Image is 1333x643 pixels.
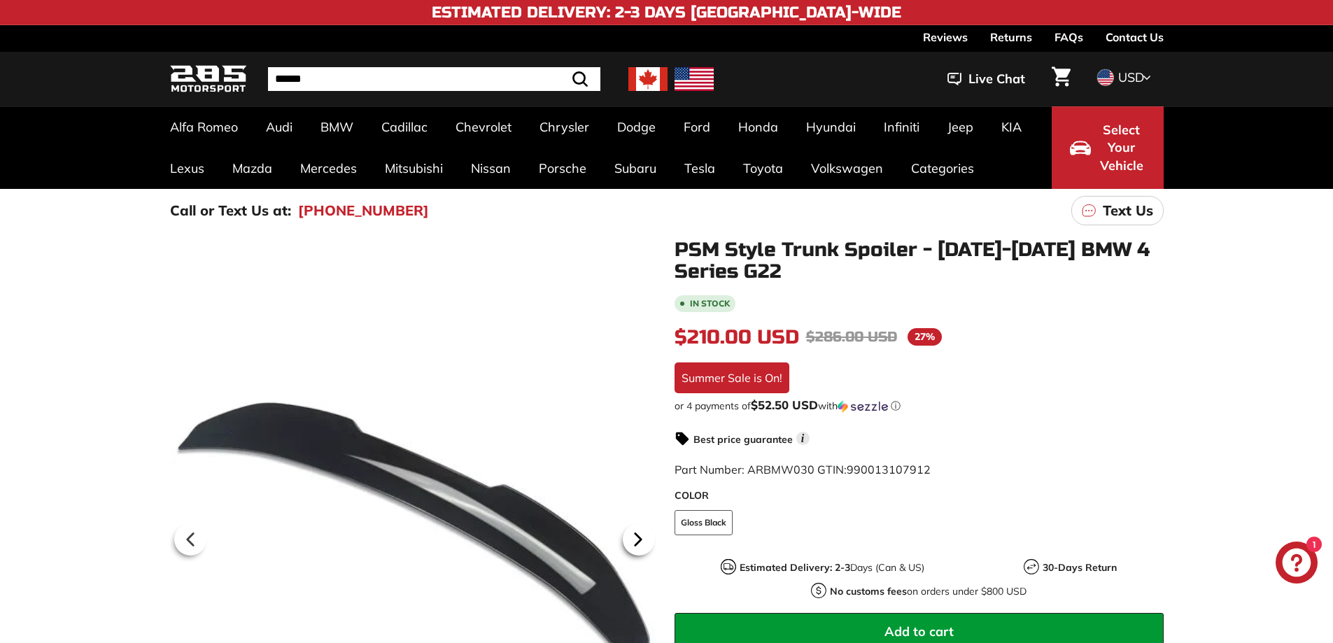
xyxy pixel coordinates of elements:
label: COLOR [675,488,1164,503]
span: Select Your Vehicle [1098,121,1145,175]
span: i [796,432,810,445]
a: Alfa Romeo [156,106,252,148]
a: FAQs [1055,25,1083,49]
a: Hyundai [792,106,870,148]
a: Returns [990,25,1032,49]
a: KIA [987,106,1036,148]
strong: No customs fees [830,585,907,598]
a: Mazda [218,148,286,189]
input: Search [268,67,600,91]
a: Mitsubishi [371,148,457,189]
div: or 4 payments of with [675,399,1164,413]
a: Cart [1043,55,1079,103]
button: Live Chat [929,62,1043,97]
span: Add to cart [884,623,954,640]
p: Call or Text Us at: [170,200,291,221]
div: Summer Sale is On! [675,362,789,393]
a: Honda [724,106,792,148]
span: $210.00 USD [675,325,799,349]
a: Infiniti [870,106,933,148]
a: Nissan [457,148,525,189]
a: Ford [670,106,724,148]
p: Text Us [1103,200,1153,221]
a: Lexus [156,148,218,189]
a: [PHONE_NUMBER] [298,200,429,221]
span: $286.00 USD [806,328,897,346]
a: Subaru [600,148,670,189]
span: Live Chat [968,70,1025,88]
img: Sezzle [838,400,888,413]
a: Categories [897,148,988,189]
img: Logo_285_Motorsport_areodynamics_components [170,63,247,96]
a: Chrysler [526,106,603,148]
strong: 30-Days Return [1043,561,1117,574]
h1: PSM Style Trunk Spoiler - [DATE]-[DATE] BMW 4 Series G22 [675,239,1164,283]
strong: Best price guarantee [693,433,793,446]
span: Part Number: ARBMW030 GTIN: [675,462,931,476]
inbox-online-store-chat: Shopify online store chat [1271,542,1322,587]
a: Chevrolet [442,106,526,148]
a: Toyota [729,148,797,189]
a: Cadillac [367,106,442,148]
a: Tesla [670,148,729,189]
span: $52.50 USD [751,397,818,412]
strong: Estimated Delivery: 2-3 [740,561,850,574]
span: 27% [908,328,942,346]
a: Dodge [603,106,670,148]
a: Text Us [1071,196,1164,225]
div: or 4 payments of$52.50 USDwithSezzle Click to learn more about Sezzle [675,399,1164,413]
a: Jeep [933,106,987,148]
a: Contact Us [1106,25,1164,49]
a: Porsche [525,148,600,189]
a: BMW [306,106,367,148]
button: Select Your Vehicle [1052,106,1164,189]
p: Days (Can & US) [740,560,924,575]
p: on orders under $800 USD [830,584,1027,599]
a: Mercedes [286,148,371,189]
b: In stock [690,299,730,308]
h4: Estimated Delivery: 2-3 Days [GEOGRAPHIC_DATA]-Wide [432,4,901,21]
a: Volkswagen [797,148,897,189]
span: 990013107912 [847,462,931,476]
span: USD [1118,69,1144,85]
a: Reviews [923,25,968,49]
a: Audi [252,106,306,148]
